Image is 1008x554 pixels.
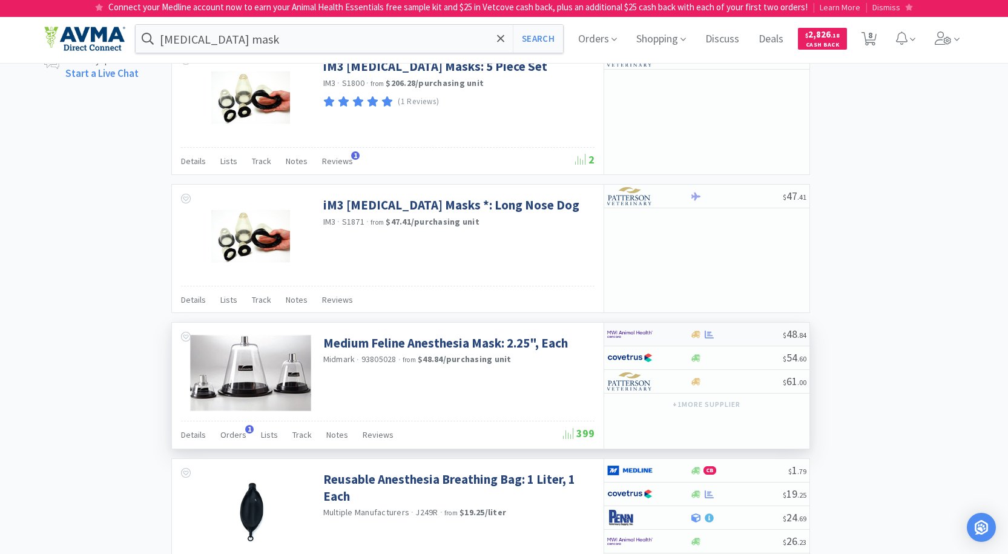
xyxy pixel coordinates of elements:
span: S1871 [342,216,364,227]
a: iM3 [MEDICAL_DATA] Masks *: Long Nose Dog [323,197,579,213]
span: Orders [573,15,622,63]
span: 206 [777,50,806,64]
span: $ [783,354,786,363]
img: 77fca1acd8b6420a9015268ca798ef17_1.png [607,349,653,367]
span: | [865,1,868,13]
span: $ [783,538,786,547]
span: Dismiss [872,2,900,13]
span: . 79 [797,467,806,476]
img: a646391c64b94eb2892348a965bf03f3_134.png [607,461,653,480]
span: · [398,354,401,365]
span: Reviews [363,429,394,440]
a: $2,826.18Cash Back [798,22,847,55]
a: 8 [857,35,881,46]
span: J249R [415,507,438,518]
span: Lists [220,294,237,305]
span: from [444,509,458,517]
img: 77fca1acd8b6420a9015268ca798ef17_1.png [607,485,653,503]
span: Notes [286,294,308,305]
a: IM3 [323,77,336,88]
span: . 00 [797,378,806,387]
span: · [366,77,369,88]
div: Open Intercom Messenger [967,513,996,542]
span: . 18 [831,31,840,39]
a: Midmark [323,354,355,364]
span: Notes [286,156,308,167]
span: · [337,77,340,88]
span: · [337,216,340,227]
span: . 23 [797,538,806,547]
span: Cash Back [805,42,840,50]
span: | [812,1,815,13]
span: 2 [575,153,595,167]
span: · [411,507,413,518]
img: f5e969b455434c6296c6d81ef179fa71_3.png [607,187,653,205]
span: Orders [220,429,246,440]
span: 1 [351,151,360,160]
span: . 41 [797,193,806,202]
a: Discuss [700,34,744,45]
span: Track [292,429,312,440]
button: Search [513,25,563,53]
span: 19 [783,487,806,501]
p: (1 Reviews) [398,96,439,108]
span: $ [783,331,786,340]
span: 48 [783,327,806,341]
span: . 69 [797,514,806,523]
span: Details [181,429,206,440]
span: 47 [783,189,806,203]
span: 54 [783,351,806,364]
a: Medium Feline Anesthesia Mask: 2.25", Each [323,335,568,351]
img: f6b2451649754179b5b4e0c70c3f7cb0_2.png [607,325,653,343]
a: Reusable Anesthesia Breathing Bag: 1 Liter, 1 Each [323,471,591,504]
a: iM3 [MEDICAL_DATA] Masks: 5 Piece Set [323,58,547,74]
span: $ [788,467,792,476]
span: . 25 [797,490,806,500]
span: 399 [563,426,595,440]
img: e1133ece90fa4a959c5ae41b0808c578_9.png [607,509,653,527]
span: · [440,507,443,518]
span: 61 [783,374,806,388]
span: 1 [245,425,254,434]
span: $ [783,193,786,202]
span: · [366,216,369,227]
span: Details [181,156,206,167]
span: Lists [261,429,278,440]
span: CB [704,467,716,474]
span: Lists [220,156,237,167]
span: from [371,218,384,226]
span: Notes [326,429,348,440]
span: Reviews [322,294,353,305]
input: Search by item, sku, manufacturer, ingredient, size... [136,25,564,53]
span: from [403,355,416,364]
img: 54d99b4ca2ad4070951163762cb5a51c_670854.jpeg [211,197,290,275]
a: Deals [754,34,788,45]
a: Start a Live Chat [65,67,139,80]
strong: $47.41 / purchasing unit [386,216,479,227]
span: 2,826 [805,28,840,40]
span: 24 [783,510,806,524]
span: 26 [783,534,806,548]
span: 93805028 [361,354,397,364]
span: from [371,79,384,88]
span: Reviews [322,156,353,167]
button: +1more supplier [667,396,746,413]
span: Discuss [700,15,744,63]
span: Track [252,294,271,305]
span: $ [783,378,786,387]
img: f6b2451649754179b5b4e0c70c3f7cb0_2.png [607,532,653,550]
img: 4b8ec0cea48045f9bdb01121e0d20344_492937.png [196,471,306,550]
span: . 84 [797,331,806,340]
span: $ [805,31,808,39]
span: · [357,354,359,365]
strong: $206.28 / purchasing unit [386,77,484,88]
img: 5eff36d73726475088d3a71126322508_13138.png [190,335,311,411]
img: 0e7633dbc4e74eb9959c6d9a30a47b02_655999.jpeg [211,58,290,137]
span: 1 [788,463,806,477]
img: e4e33dab9f054f5782a47901c742baa9_102.png [44,26,125,51]
span: Deals [754,15,788,63]
span: 8 [868,11,872,59]
a: IM3 [323,216,336,227]
strong: $19.25 / liter [460,507,506,518]
span: Learn More [820,2,860,13]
